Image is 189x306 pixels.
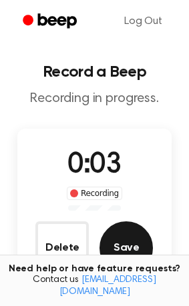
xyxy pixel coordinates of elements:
div: Recording [67,187,122,200]
button: Save Audio Record [100,221,153,275]
p: Recording in progress. [11,91,178,107]
a: [EMAIL_ADDRESS][DOMAIN_NAME] [59,275,156,297]
a: Log Out [111,5,176,37]
button: Delete Audio Record [35,221,89,275]
span: Contact us [8,275,181,298]
h1: Record a Beep [11,64,178,80]
span: 0:03 [67,151,121,179]
a: Beep [13,9,89,35]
